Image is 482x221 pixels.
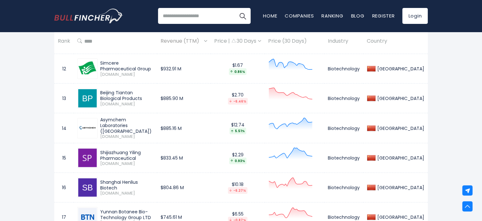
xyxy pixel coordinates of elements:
div: 0.93% [229,158,246,164]
td: Biotechnology [324,143,363,173]
td: $833.45 M [157,143,211,173]
div: Shijiazhuang Yiling Pharmaceutical [100,150,154,161]
span: [DOMAIN_NAME] [100,134,154,139]
td: $885.16 M [157,113,211,143]
a: Login [402,8,428,24]
td: $885.90 M [157,83,211,113]
td: $932.91 M [157,54,211,83]
a: Register [372,12,395,19]
a: Blog [351,12,364,19]
td: Biotechnology [324,173,363,203]
div: Asymchem Laboratories ([GEOGRAPHIC_DATA]) [100,117,154,134]
span: [DOMAIN_NAME] [100,191,154,196]
img: 6821.HK.png [78,119,97,138]
div: 5.51% [230,128,246,134]
td: 12 [54,54,74,83]
th: Rank [54,32,74,51]
div: $12.74 [214,122,261,134]
button: Search [235,8,251,24]
td: Biotechnology [324,113,363,143]
div: [GEOGRAPHIC_DATA] [376,185,424,190]
div: -6.27% [228,187,247,194]
div: 0.86% [229,68,246,75]
td: $804.86 M [157,173,211,203]
div: [GEOGRAPHIC_DATA] [376,96,424,101]
td: Biotechnology [324,54,363,83]
div: [GEOGRAPHIC_DATA] [376,66,424,72]
th: Price (30 Days) [265,32,324,51]
div: Shanghai Henlius Biotech [100,179,154,191]
div: [GEOGRAPHIC_DATA] [376,125,424,131]
a: Go to homepage [54,9,123,23]
span: [DOMAIN_NAME] [100,102,154,107]
a: Companies [285,12,314,19]
td: Biotechnology [324,83,363,113]
td: 14 [54,113,74,143]
span: [DOMAIN_NAME] [100,72,154,77]
img: Bullfincher logo [54,9,123,23]
th: Country [363,32,428,51]
a: Ranking [321,12,343,19]
span: [DOMAIN_NAME] [100,161,154,167]
a: Home [263,12,277,19]
div: $1.67 [214,62,261,75]
img: 2096.HK.png [78,60,97,78]
div: $10.18 [214,182,261,194]
div: [GEOGRAPHIC_DATA] [376,214,424,220]
td: 16 [54,173,74,203]
div: $2.29 [214,152,261,164]
div: [GEOGRAPHIC_DATA] [376,155,424,161]
th: Industry [324,32,363,51]
div: Yunnan Botanee Bio-Technology Group LTD [100,209,154,220]
td: 15 [54,143,74,173]
div: Simcere Pharmaceutical Group [100,60,154,72]
div: Price | 30 Days [214,38,261,45]
span: Revenue (TTM) [161,36,202,46]
div: -6.46% [228,98,248,105]
td: 13 [54,83,74,113]
div: $2.70 [214,92,261,104]
div: Beijing Tiantan Biological Products [100,90,154,101]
